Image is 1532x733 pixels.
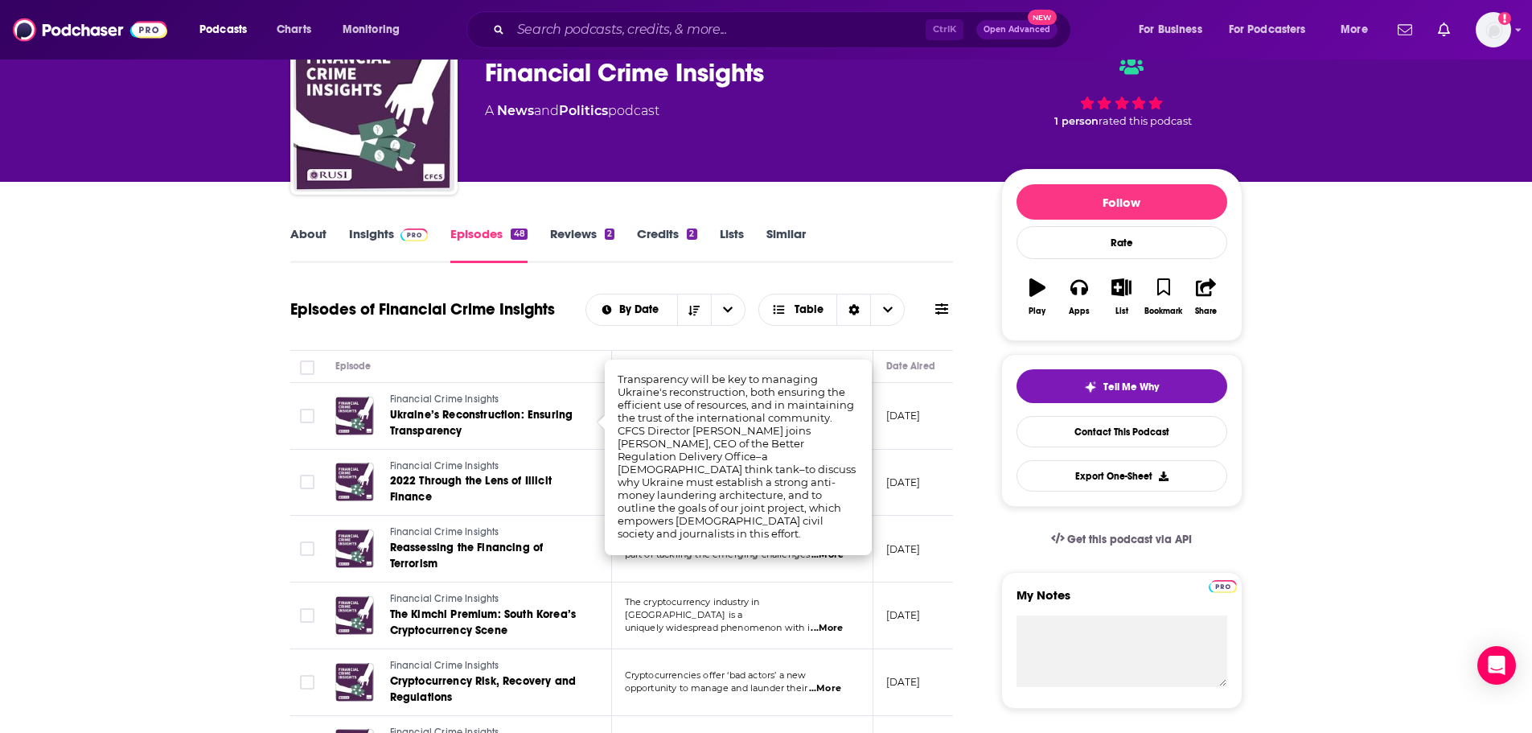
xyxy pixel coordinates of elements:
a: Financial Crime Insights [390,393,583,407]
div: A podcast [485,101,659,121]
img: User Profile [1476,12,1511,47]
a: Politics [559,103,608,118]
div: List [1115,307,1128,316]
img: Podchaser - Follow, Share and Rate Podcasts [13,14,167,45]
span: Financial Crime Insights [390,393,499,405]
div: 2 [687,229,696,240]
a: Cryptocurrency Risk, Recovery and Regulations [390,673,583,706]
a: Credits2 [637,226,696,263]
span: Ctrl K [926,19,963,40]
a: Ukraine’s Reconstruction: Ensuring Transparency [390,407,583,439]
div: Play [1029,307,1045,316]
span: More [1341,19,1368,41]
button: open menu [188,17,268,43]
span: Ukraine’s Reconstruction: Ensuring Transparency [390,408,573,438]
a: Reviews2 [550,226,614,263]
svg: Add a profile image [1498,12,1511,25]
button: Share [1185,268,1226,326]
img: Financial Crime Insights [294,31,454,191]
span: Logged in as caitmwalters [1476,12,1511,47]
h1: Episodes of Financial Crime Insights [290,299,555,319]
a: The Kimchi Premium: South Korea’s Cryptocurrency Scene [390,607,583,639]
p: [DATE] [886,675,921,689]
span: Podcasts [199,19,247,41]
span: Reassessing the Financing of Terrorism [390,541,544,570]
span: For Podcasters [1229,19,1306,41]
a: Financial Crime Insights [390,592,583,607]
a: Similar [766,226,806,263]
button: Choose View [758,294,906,326]
span: New [1028,10,1057,25]
div: Share [1195,307,1217,316]
p: [DATE] [886,542,921,556]
button: open menu [331,17,421,43]
span: Financial Crime Insights [390,660,499,671]
h2: Choose List sort [585,294,745,326]
span: Monitoring [343,19,400,41]
button: Export One-Sheet [1017,460,1227,492]
span: The Kimchi Premium: South Korea’s Cryptocurrency Scene [390,607,577,637]
span: Toggle select row [300,475,314,489]
span: ...More [811,622,843,635]
div: Sort Direction [836,294,870,325]
a: Pro website [1209,578,1237,593]
span: and [534,103,559,118]
div: Apps [1069,307,1090,316]
button: open menu [586,304,677,315]
img: Podchaser Pro [400,229,429,241]
span: Toggle select row [300,608,314,623]
span: By Date [619,304,664,315]
div: Date Aired [886,356,935,376]
span: Toggle select row [300,409,314,423]
div: Episode [335,356,372,376]
span: Tell Me Why [1103,381,1159,393]
span: For Business [1139,19,1202,41]
img: tell me why sparkle [1084,381,1097,393]
span: The cryptocurrency industry in [GEOGRAPHIC_DATA] is a [625,596,760,620]
span: Charts [277,19,311,41]
div: 48 [511,229,527,240]
p: [DATE] [886,608,921,622]
a: Financial Crime Insights [390,525,583,540]
button: Column Actions [850,357,869,377]
a: About [290,226,327,263]
span: uniquely widespread phenomenon with i [625,622,810,633]
a: Reassessing the Financing of Terrorism [390,540,583,572]
a: Get this podcast via API [1038,520,1205,559]
a: Financial Crime Insights [390,459,583,474]
span: rated this podcast [1099,115,1192,127]
a: Contact This Podcast [1017,416,1227,447]
span: Toggle select row [300,675,314,690]
button: open menu [1218,17,1329,43]
div: Description [625,356,676,376]
button: open menu [711,294,745,325]
a: Financial Crime Insights [390,659,583,673]
a: Lists [720,226,744,263]
a: InsightsPodchaser Pro [349,226,429,263]
button: Play [1017,268,1058,326]
img: Podchaser Pro [1209,580,1237,593]
div: Search podcasts, credits, & more... [482,11,1086,48]
span: Transparency will be key to managing Ukraine's reconstruction, both ensuring the efficient use of... [618,373,856,540]
span: Financial Crime Insights [390,526,499,537]
span: Table [795,304,824,315]
div: 2 [605,229,614,240]
button: tell me why sparkleTell Me Why [1017,369,1227,403]
button: open menu [1127,17,1222,43]
a: News [497,103,534,118]
span: Cryptocurrency Risk, Recovery and Regulations [390,674,577,704]
span: opportunity to manage and launder their [625,682,808,694]
label: My Notes [1017,587,1227,616]
button: open menu [1329,17,1388,43]
span: Cryptocurrencies offer ‘bad actors’ a new [625,669,807,681]
button: Open AdvancedNew [976,20,1058,39]
span: 1 person [1054,115,1099,127]
button: Follow [1017,184,1227,220]
button: Sort Direction [677,294,711,325]
button: Show profile menu [1476,12,1511,47]
a: Show notifications dropdown [1391,16,1419,43]
p: [DATE] [886,476,921,489]
a: Episodes48 [450,226,527,263]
